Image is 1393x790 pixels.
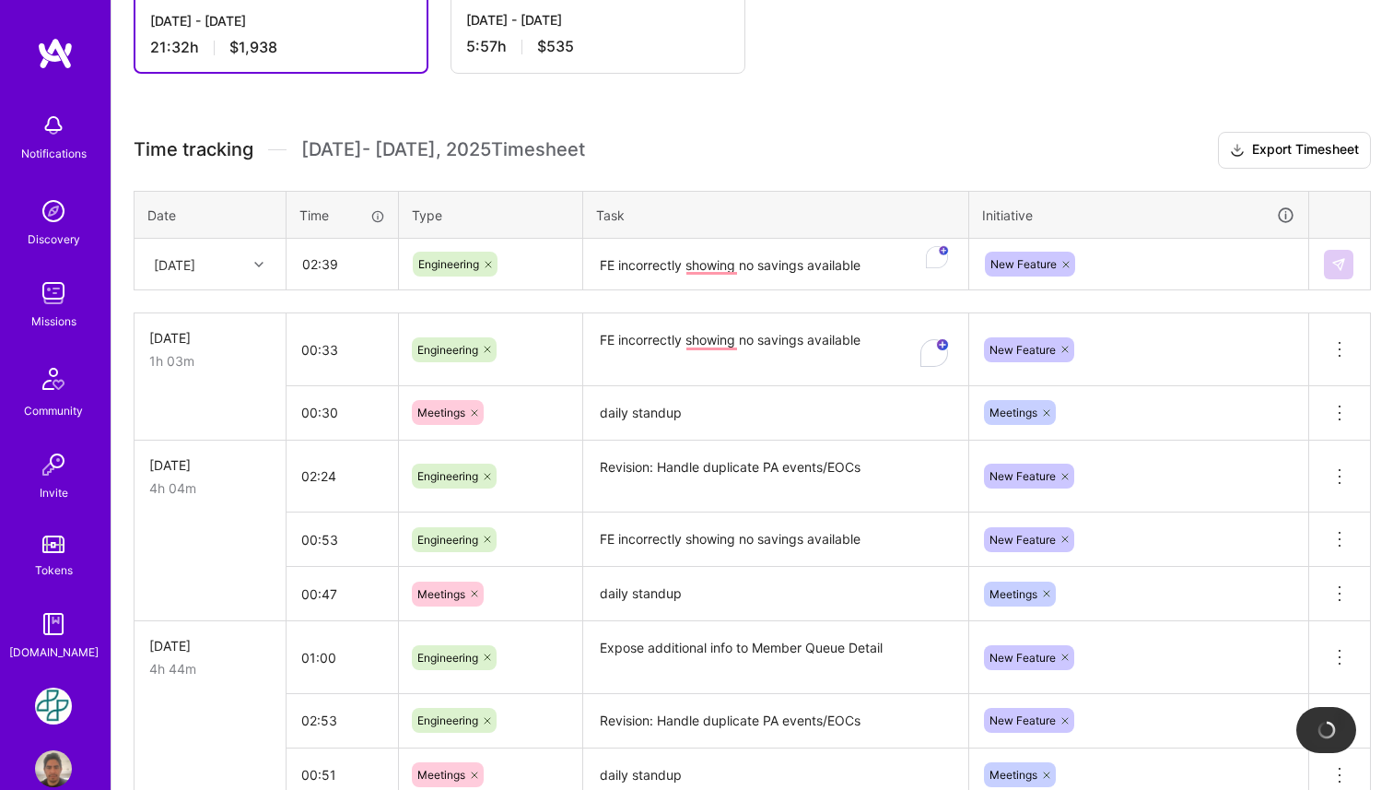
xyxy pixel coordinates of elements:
[585,241,966,289] textarea: To enrich screen reader interactions, please activate Accessibility in Grammarly extension settings
[35,750,72,787] img: User Avatar
[149,455,271,475] div: [DATE]
[989,533,1056,547] span: New Feature
[31,357,76,401] img: Community
[134,138,253,161] span: Time tracking
[417,469,478,483] span: Engineering
[399,191,583,239] th: Type
[989,343,1056,357] span: New Feature
[417,587,465,601] span: Meetings
[35,446,72,483] img: Invite
[989,406,1037,419] span: Meetings
[150,38,412,57] div: 21:32 h
[287,240,397,289] input: HH:MM
[417,533,478,547] span: Engineering
[301,138,585,161] span: [DATE] - [DATE] , 2025 Timesheet
[1230,141,1245,160] i: icon Download
[989,713,1056,727] span: New Feature
[287,388,398,437] input: HH:MM
[417,768,465,782] span: Meetings
[1331,257,1346,272] img: Submit
[35,688,72,725] img: Counter Health: Team for Counter Health
[585,569,966,619] textarea: daily standup
[989,768,1037,782] span: Meetings
[149,636,271,655] div: [DATE]
[35,275,72,312] img: teamwork
[466,10,730,29] div: [DATE] - [DATE]
[417,713,478,727] span: Engineering
[149,659,271,678] div: 4h 44m
[35,193,72,230] img: discovery
[299,206,385,225] div: Time
[585,442,966,512] textarea: Revision: Handle duplicate PA events/EOCs
[287,515,398,564] input: HH:MM
[989,469,1056,483] span: New Feature
[287,696,398,745] input: HH:MM
[37,37,74,70] img: logo
[40,483,68,502] div: Invite
[989,587,1037,601] span: Meetings
[150,11,412,30] div: [DATE] - [DATE]
[1218,132,1371,169] button: Export Timesheet
[585,388,966,439] textarea: daily standup
[585,514,966,565] textarea: FE incorrectly showing no savings available
[35,107,72,144] img: bell
[466,37,730,56] div: 5:57 h
[21,144,87,163] div: Notifications
[35,606,72,643] img: guide book
[417,651,478,665] span: Engineering
[417,406,465,419] span: Meetings
[585,623,966,692] textarea: Expose additional info to Member Queue Detail
[287,452,398,501] input: HH:MM
[418,257,479,271] span: Engineering
[9,643,99,662] div: [DOMAIN_NAME]
[135,191,287,239] th: Date
[585,696,966,747] textarea: Revision: Handle duplicate PA events/EOCs
[42,536,64,553] img: tokens
[229,38,277,57] span: $1,938
[287,570,398,619] input: HH:MM
[583,191,969,239] th: Task
[585,315,966,385] textarea: To enrich screen reader interactions, please activate Accessibility in Grammarly extension settings
[287,325,398,374] input: HH:MM
[28,230,80,249] div: Discovery
[982,205,1295,226] div: Initiative
[30,688,76,725] a: Counter Health: Team for Counter Health
[24,401,83,420] div: Community
[149,351,271,371] div: 1h 03m
[990,257,1057,271] span: New Feature
[1324,250,1355,279] div: null
[149,478,271,498] div: 4h 04m
[537,37,574,56] span: $535
[149,328,271,348] div: [DATE]
[287,633,398,682] input: HH:MM
[1317,721,1336,739] img: loading
[30,750,76,787] a: User Avatar
[417,343,478,357] span: Engineering
[154,254,195,274] div: [DATE]
[31,312,76,331] div: Missions
[35,560,73,580] div: Tokens
[989,651,1056,665] span: New Feature
[254,260,263,269] i: icon Chevron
